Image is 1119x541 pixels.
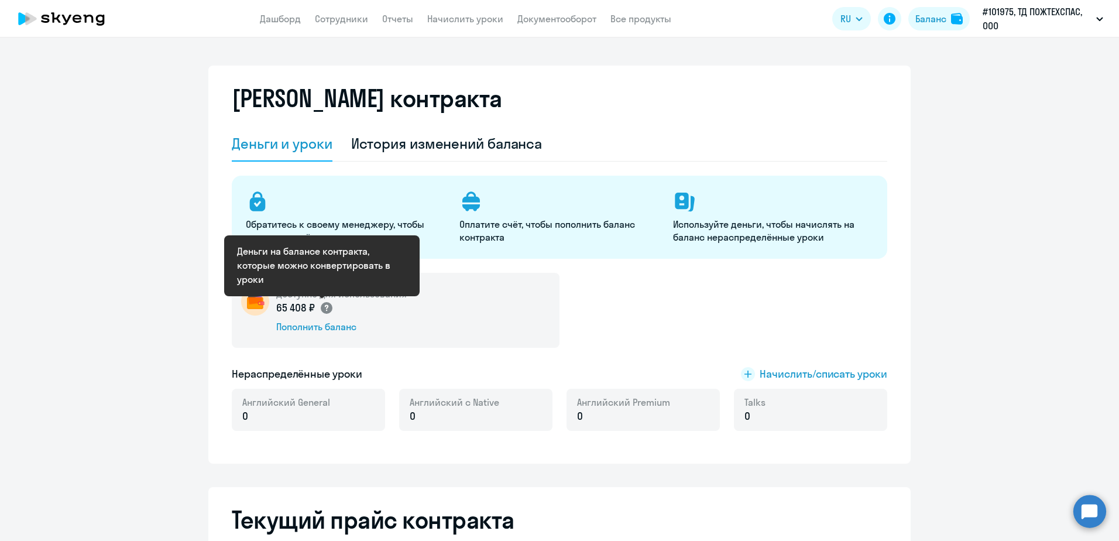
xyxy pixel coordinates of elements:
span: Начислить/списать уроки [760,367,887,382]
h5: Нераспределённые уроки [232,367,362,382]
a: Сотрудники [315,13,368,25]
h2: [PERSON_NAME] контракта [232,84,502,112]
span: Talks [744,396,766,409]
h2: Текущий прайс контракта [232,506,887,534]
div: История изменений баланса [351,134,543,153]
p: 65 408 ₽ [276,300,334,316]
span: Английский General [242,396,330,409]
p: Обратитесь к своему менеджеру, чтобы выставить счёт на оплату [246,218,445,244]
a: Документооборот [517,13,596,25]
img: balance [951,13,963,25]
button: RU [832,7,871,30]
a: Дашборд [260,13,301,25]
a: Начислить уроки [427,13,503,25]
a: Отчеты [382,13,413,25]
span: Английский с Native [410,396,499,409]
img: wallet-circle.png [241,287,269,316]
span: 0 [744,409,750,424]
div: Деньги и уроки [232,134,332,153]
span: Английский Premium [577,396,670,409]
span: 0 [577,409,583,424]
div: Баланс [915,12,946,26]
a: Все продукты [610,13,671,25]
span: 0 [410,409,416,424]
p: Оплатите счёт, чтобы пополнить баланс контракта [459,218,659,244]
button: #101975, ТД ПОЖТЕХСПАС, ООО [977,5,1109,33]
span: 0 [242,409,248,424]
div: Деньги на балансе контракта, которые можно конвертировать в уроки [237,244,407,286]
span: RU [840,12,851,26]
button: Балансbalance [908,7,970,30]
div: Пополнить баланс [276,320,407,333]
p: #101975, ТД ПОЖТЕХСПАС, ООО [983,5,1091,33]
p: Используйте деньги, чтобы начислять на баланс нераспределённые уроки [673,218,873,244]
